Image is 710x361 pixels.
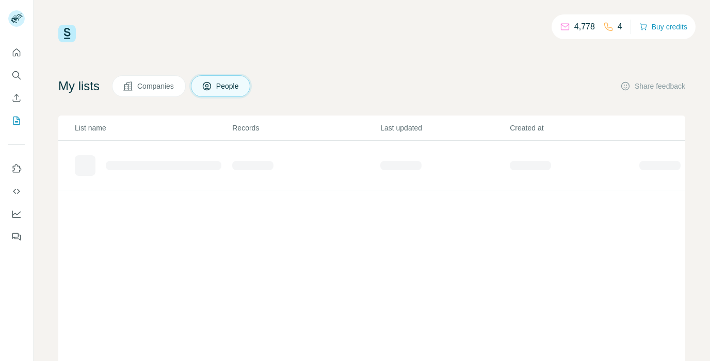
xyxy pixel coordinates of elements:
[8,205,25,223] button: Dashboard
[8,182,25,201] button: Use Surfe API
[137,81,175,91] span: Companies
[58,25,76,42] img: Surfe Logo
[380,123,509,133] p: Last updated
[58,78,100,94] h4: My lists
[8,43,25,62] button: Quick start
[75,123,231,133] p: List name
[8,89,25,107] button: Enrich CSV
[216,81,240,91] span: People
[8,66,25,85] button: Search
[8,159,25,178] button: Use Surfe on LinkedIn
[618,21,622,33] p: 4
[232,123,379,133] p: Records
[8,111,25,130] button: My lists
[510,123,638,133] p: Created at
[620,81,685,91] button: Share feedback
[8,227,25,246] button: Feedback
[639,20,687,34] button: Buy credits
[574,21,595,33] p: 4,778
